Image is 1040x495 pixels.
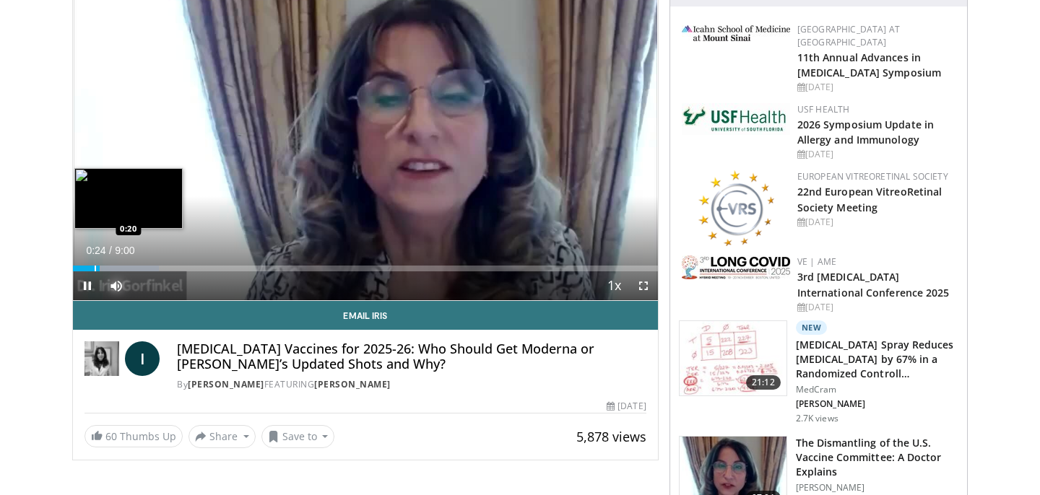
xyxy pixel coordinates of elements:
img: Dr. Iris Gorfinkel [84,341,119,376]
button: Save to [261,425,335,448]
h3: [MEDICAL_DATA] Spray Reduces [MEDICAL_DATA] by 67% in a Randomized Controll… [796,338,958,381]
span: / [109,245,112,256]
img: 500bc2c6-15b5-4613-8fa2-08603c32877b.150x105_q85_crop-smart_upscale.jpg [680,321,786,396]
div: [DATE] [797,216,955,229]
span: 21:12 [746,375,781,390]
img: ee0f788f-b72d-444d-91fc-556bb330ec4c.png.150x105_q85_autocrop_double_scale_upscale_version-0.2.png [698,170,774,246]
div: Progress Bar [73,266,658,271]
a: Email Iris [73,301,658,330]
a: 22nd European VitreoRetinal Society Meeting [797,185,942,214]
a: 21:12 New [MEDICAL_DATA] Spray Reduces [MEDICAL_DATA] by 67% in a Randomized Controll… MedCram [P... [679,320,958,424]
button: Pause [73,271,102,300]
img: 3aa743c9-7c3f-4fab-9978-1464b9dbe89c.png.150x105_q85_autocrop_double_scale_upscale_version-0.2.jpg [682,25,790,41]
p: 2.7K views [796,413,838,424]
a: 60 Thumbs Up [84,425,183,447]
h3: The Dismantling of the U.S. Vaccine Committee: A Doctor Explains [796,436,958,479]
span: 5,878 views [576,428,646,445]
a: 3rd [MEDICAL_DATA] International Conference 2025 [797,270,950,299]
a: [PERSON_NAME] [188,378,264,390]
button: Mute [102,271,131,300]
p: MedCram [796,384,958,395]
span: 0:24 [86,245,105,256]
button: Playback Rate [600,271,629,300]
a: European VitreoRetinal Society [797,170,948,183]
div: By FEATURING [177,378,646,391]
span: 60 [105,429,117,443]
div: [DATE] [797,148,955,161]
h4: [MEDICAL_DATA] Vaccines for 2025-26: Who Should Get Moderna or [PERSON_NAME]’s Updated Shots and ... [177,341,646,372]
a: VE | AME [797,255,836,268]
a: 11th Annual Advances in [MEDICAL_DATA] Symposium [797,51,941,79]
img: a2792a71-925c-4fc2-b8ef-8d1b21aec2f7.png.150x105_q85_autocrop_double_scale_upscale_version-0.2.jpg [682,255,790,279]
div: [DATE] [797,301,955,314]
a: I [125,341,160,376]
a: [PERSON_NAME] [314,378,391,390]
img: 6ba8804a-8538-4002-95e7-a8f8012d4a11.png.150x105_q85_autocrop_double_scale_upscale_version-0.2.jpg [682,103,790,135]
div: [DATE] [607,400,646,413]
div: [DATE] [797,81,955,94]
a: [GEOGRAPHIC_DATA] at [GEOGRAPHIC_DATA] [797,23,900,48]
img: image.jpeg [74,168,183,229]
a: USF Health [797,103,850,115]
span: 9:00 [115,245,134,256]
p: [PERSON_NAME] [796,398,958,410]
a: 2026 Symposium Update in Allergy and Immunology [797,118,934,146]
button: Share [188,425,256,448]
p: [PERSON_NAME] [796,482,958,494]
p: New [796,320,828,335]
button: Fullscreen [629,271,658,300]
